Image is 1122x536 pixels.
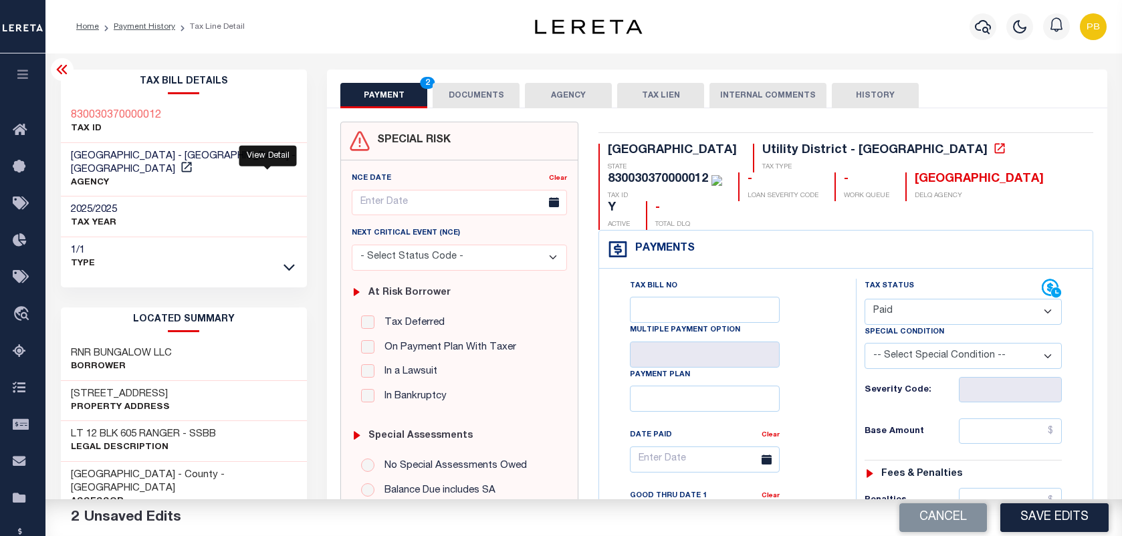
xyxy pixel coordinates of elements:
p: TAX TYPE [762,162,1008,172]
p: STATE [608,162,737,172]
label: Multiple Payment Option [630,325,740,336]
label: Payment Plan [630,370,690,381]
button: INTERNAL COMMENTS [709,83,826,108]
label: Good Thru Date 1 [630,491,707,502]
input: Enter Date [630,446,780,473]
h6: Penalties [865,495,959,506]
div: [GEOGRAPHIC_DATA] [608,144,737,158]
span: Unsaved Edits [84,511,181,525]
label: NCE Date [352,173,391,184]
p: DELQ AGENCY [915,191,1044,201]
div: View Detail [239,145,297,166]
a: Clear [549,175,567,182]
button: Cancel [899,503,987,532]
h3: 2025/2025 [71,203,117,217]
a: Payment History [114,23,175,31]
p: ACTIVE [608,220,630,230]
p: TAX ID [608,191,722,201]
div: Utility District - [GEOGRAPHIC_DATA] [762,144,988,156]
p: TOTAL DLQ [655,220,690,230]
a: Clear [762,432,780,438]
label: Date Paid [630,430,672,441]
h2: Tax Bill Details [61,70,308,94]
h3: LT 12 BLK 605 RANGER - SSBB [71,428,216,441]
img: logo-dark.svg [535,19,642,34]
input: $ [959,418,1062,444]
label: Next Critical Event (NCE) [352,228,460,239]
span: [GEOGRAPHIC_DATA] - [GEOGRAPHIC_DATA] - [GEOGRAPHIC_DATA] [71,151,296,174]
label: Tax Deferred [378,315,445,331]
button: HISTORY [832,83,919,108]
p: TAX ID [71,122,161,136]
div: 830030370000012 [608,173,708,185]
div: [GEOGRAPHIC_DATA] [915,172,1044,187]
h4: Payments [629,243,695,255]
p: Type [71,257,95,271]
p: Property Address [71,401,170,414]
img: check-icon-green.svg [711,175,722,186]
h6: Severity Code: [865,385,959,396]
div: - [748,172,818,187]
label: No Special Assessments Owed [378,458,527,474]
img: svg+xml;base64,PHN2ZyB4bWxucz0iaHR0cDovL3d3dy53My5vcmcvMjAwMC9zdmciIHBvaW50ZXItZXZlbnRzPSJub25lIi... [1080,13,1107,40]
p: Legal Description [71,441,216,454]
h3: 1/1 [71,244,95,257]
h6: Base Amount [865,426,959,437]
label: In a Lawsuit [378,364,437,380]
h6: At Risk Borrower [368,287,451,299]
a: Clear [762,493,780,499]
label: In Bankruptcy [378,389,447,404]
p: TAX YEAR [71,217,117,230]
h3: [GEOGRAPHIC_DATA] - County - [GEOGRAPHIC_DATA] [71,468,298,495]
h4: SPECIAL RISK [370,134,451,147]
p: AGENCY [71,176,298,190]
input: Enter Date [352,190,566,216]
a: Home [76,23,99,31]
label: Tax Bill No [630,281,677,292]
label: On Payment Plan With Taxer [378,340,516,356]
label: Special Condition [865,327,944,338]
p: Assessor [71,495,298,509]
a: 830030370000012 [71,109,161,122]
h3: [STREET_ADDRESS] [71,388,170,401]
h2: LOCATED SUMMARY [61,307,308,332]
label: Balance Due includes SA [378,483,495,499]
p: Borrower [71,360,172,374]
div: Y [608,201,630,216]
button: Save Edits [1000,503,1109,532]
label: Tax Status [865,281,914,292]
input: $ [959,488,1062,513]
p: WORK QUEUE [844,191,889,201]
span: 2 [71,511,79,525]
button: AGENCY [525,83,612,108]
li: Tax Line Detail [175,21,245,33]
p: LOAN SEVERITY CODE [748,191,818,201]
button: DOCUMENTS [433,83,520,108]
button: TAX LIEN [617,83,704,108]
div: - [844,172,889,187]
button: PAYMENT [340,83,427,108]
i: travel_explore [13,306,34,323]
h6: Special Assessments [368,430,473,442]
span: 2 [421,77,435,89]
h6: Fees & Penalties [881,468,962,480]
div: - [655,201,690,216]
h3: RNR BUNGALOW LLC [71,347,172,360]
